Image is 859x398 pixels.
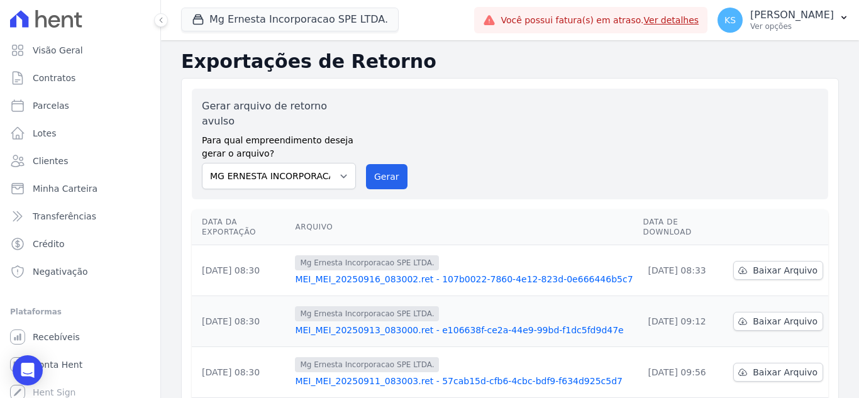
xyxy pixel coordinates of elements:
div: Open Intercom Messenger [13,355,43,385]
span: Mg Ernesta Incorporacao SPE LTDA. [295,357,439,372]
label: Gerar arquivo de retorno avulso [202,99,356,129]
span: Mg Ernesta Incorporacao SPE LTDA. [295,306,439,321]
a: Minha Carteira [5,176,155,201]
a: Clientes [5,148,155,174]
td: [DATE] 09:56 [638,347,729,398]
span: Clientes [33,155,68,167]
td: [DATE] 08:30 [192,296,290,347]
span: Transferências [33,210,96,223]
td: [DATE] 09:12 [638,296,729,347]
span: Conta Hent [33,358,82,371]
span: Parcelas [33,99,69,112]
p: Ver opções [750,21,834,31]
a: MEI_MEI_20250911_083003.ret - 57cab15d-cfb6-4cbc-bdf9-f634d925c5d7 [295,375,633,387]
div: Plataformas [10,304,150,319]
a: Negativação [5,259,155,284]
a: Baixar Arquivo [733,261,823,280]
button: Gerar [366,164,407,189]
span: Recebíveis [33,331,80,343]
h2: Exportações de Retorno [181,50,839,73]
span: Contratos [33,72,75,84]
a: Contratos [5,65,155,91]
button: KS [PERSON_NAME] Ver opções [707,3,859,38]
span: KS [724,16,736,25]
td: [DATE] 08:30 [192,347,290,398]
span: Você possui fatura(s) em atraso. [501,14,699,27]
a: Baixar Arquivo [733,312,823,331]
a: Transferências [5,204,155,229]
span: Lotes [33,127,57,140]
a: Lotes [5,121,155,146]
span: Baixar Arquivo [753,264,817,277]
a: Ver detalhes [644,15,699,25]
span: Minha Carteira [33,182,97,195]
a: Crédito [5,231,155,257]
th: Data de Download [638,209,729,245]
button: Mg Ernesta Incorporacao SPE LTDA. [181,8,399,31]
th: Data da Exportação [192,209,290,245]
th: Arquivo [290,209,638,245]
a: Parcelas [5,93,155,118]
span: Negativação [33,265,88,278]
a: MEI_MEI_20250916_083002.ret - 107b0022-7860-4e12-823d-0e666446b5c7 [295,273,633,285]
span: Mg Ernesta Incorporacao SPE LTDA. [295,255,439,270]
span: Visão Geral [33,44,83,57]
span: Crédito [33,238,65,250]
label: Para qual empreendimento deseja gerar o arquivo? [202,129,356,160]
td: [DATE] 08:33 [638,245,729,296]
a: Recebíveis [5,324,155,350]
a: MEI_MEI_20250913_083000.ret - e106638f-ce2a-44e9-99bd-f1dc5fd9d47e [295,324,633,336]
td: [DATE] 08:30 [192,245,290,296]
span: Baixar Arquivo [753,366,817,379]
a: Visão Geral [5,38,155,63]
a: Baixar Arquivo [733,363,823,382]
span: Baixar Arquivo [753,315,817,328]
p: [PERSON_NAME] [750,9,834,21]
a: Conta Hent [5,352,155,377]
